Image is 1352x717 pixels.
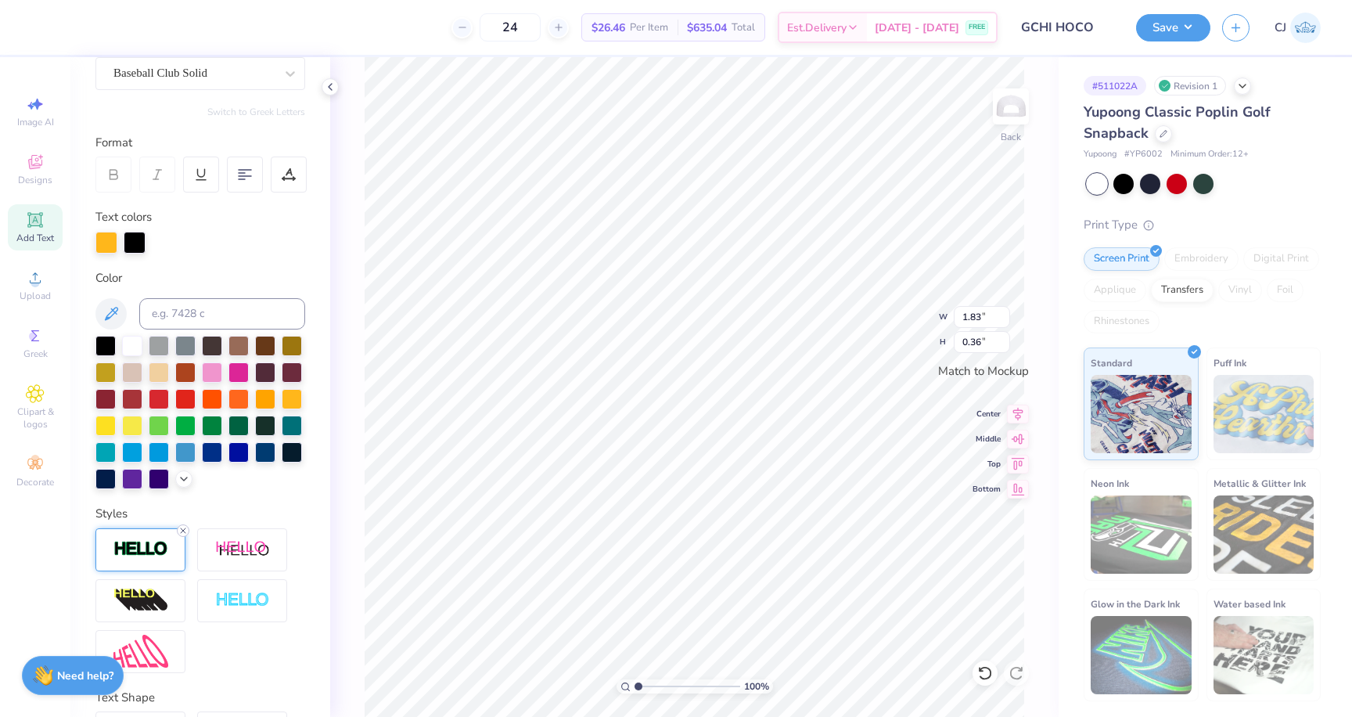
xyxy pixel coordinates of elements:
div: Transfers [1151,279,1214,302]
img: Stroke [113,540,168,558]
span: Upload [20,290,51,302]
span: Glow in the Dark Ink [1091,596,1180,612]
div: Vinyl [1218,279,1262,302]
img: Puff Ink [1214,375,1314,453]
img: Neon Ink [1091,495,1192,574]
span: CJ [1275,19,1286,37]
img: Claire Jeter [1290,13,1321,43]
img: Shadow [215,540,270,560]
strong: Need help? [57,668,113,683]
input: e.g. 7428 c [139,298,305,330]
span: Standard [1091,355,1132,371]
div: Back [1001,130,1021,144]
img: Free Distort [113,635,168,668]
button: Switch to Greek Letters [207,106,305,118]
div: Applique [1084,279,1146,302]
span: Center [973,409,1001,420]
span: 100 % [744,679,769,694]
span: Puff Ink [1214,355,1246,371]
span: Middle [973,434,1001,445]
span: Yupoong Classic Poplin Golf Snapback [1084,103,1271,142]
span: Bottom [973,484,1001,495]
span: Metallic & Glitter Ink [1214,475,1306,492]
div: Rhinestones [1084,310,1160,333]
span: Designs [18,174,52,186]
div: Screen Print [1084,247,1160,271]
span: Add Text [16,232,54,244]
img: Metallic & Glitter Ink [1214,495,1314,574]
span: Neon Ink [1091,475,1129,492]
span: Minimum Order: 12 + [1170,148,1249,161]
span: Est. Delivery [787,20,847,36]
img: Water based Ink [1214,616,1314,694]
span: Per Item [630,20,668,36]
input: Untitled Design [1009,12,1124,43]
div: Format [95,134,307,152]
div: Digital Print [1243,247,1319,271]
div: Embroidery [1164,247,1239,271]
div: Color [95,269,305,287]
span: Water based Ink [1214,596,1285,612]
img: Back [995,91,1027,122]
img: Standard [1091,375,1192,453]
div: Styles [95,505,305,523]
span: # YP6002 [1124,148,1163,161]
img: 3d Illusion [113,588,168,613]
a: CJ [1275,13,1321,43]
span: $26.46 [591,20,625,36]
span: Total [732,20,755,36]
span: FREE [969,22,985,33]
label: Text colors [95,208,152,226]
div: # 511022A [1084,76,1146,95]
span: [DATE] - [DATE] [875,20,959,36]
img: Glow in the Dark Ink [1091,616,1192,694]
div: Print Type [1084,216,1321,234]
span: $635.04 [687,20,727,36]
span: Image AI [17,116,54,128]
button: Save [1136,14,1210,41]
span: Greek [23,348,48,360]
div: Revision 1 [1154,76,1226,95]
input: – – [480,13,541,41]
div: Text Shape [95,689,305,707]
img: Negative Space [215,592,270,610]
span: Clipart & logos [8,405,63,431]
span: Decorate [16,476,54,488]
div: Foil [1267,279,1303,302]
span: Yupoong [1084,148,1116,161]
span: Top [973,459,1001,470]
